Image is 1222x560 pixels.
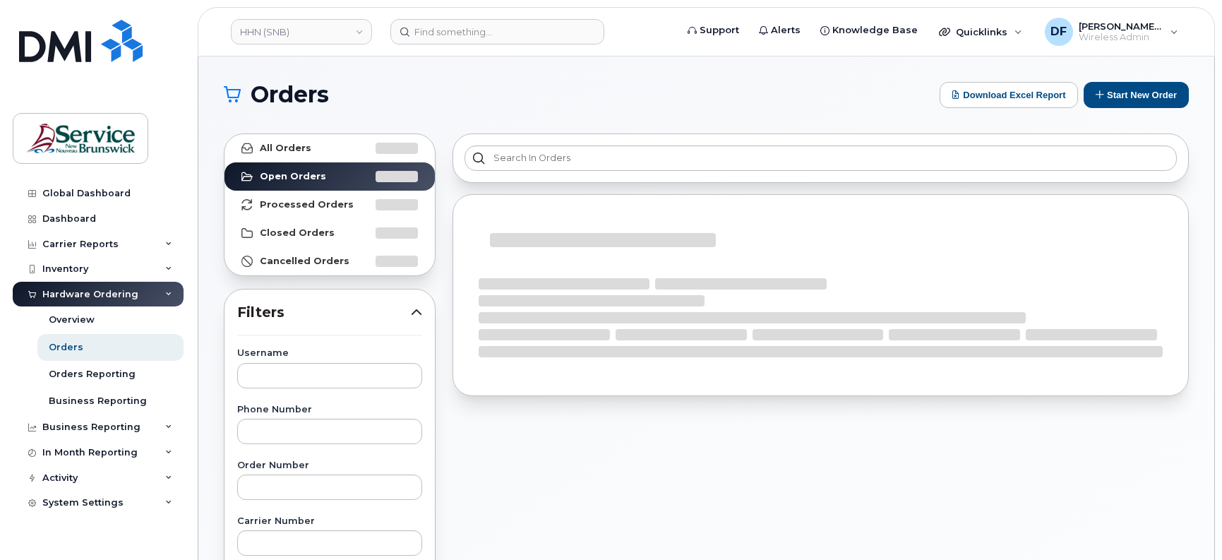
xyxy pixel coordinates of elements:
label: Phone Number [237,405,422,415]
a: Open Orders [224,162,435,191]
input: Search in orders [465,145,1177,171]
a: Processed Orders [224,191,435,219]
label: Order Number [237,461,422,470]
strong: Closed Orders [260,227,335,239]
span: Orders [251,84,329,105]
strong: Processed Orders [260,199,354,210]
a: All Orders [224,134,435,162]
span: Filters [237,302,411,323]
a: Cancelled Orders [224,247,435,275]
a: Closed Orders [224,219,435,247]
strong: Open Orders [260,171,326,182]
strong: Cancelled Orders [260,256,349,267]
label: Username [237,349,422,358]
button: Download Excel Report [940,82,1078,108]
strong: All Orders [260,143,311,154]
label: Carrier Number [237,517,422,526]
button: Start New Order [1084,82,1189,108]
